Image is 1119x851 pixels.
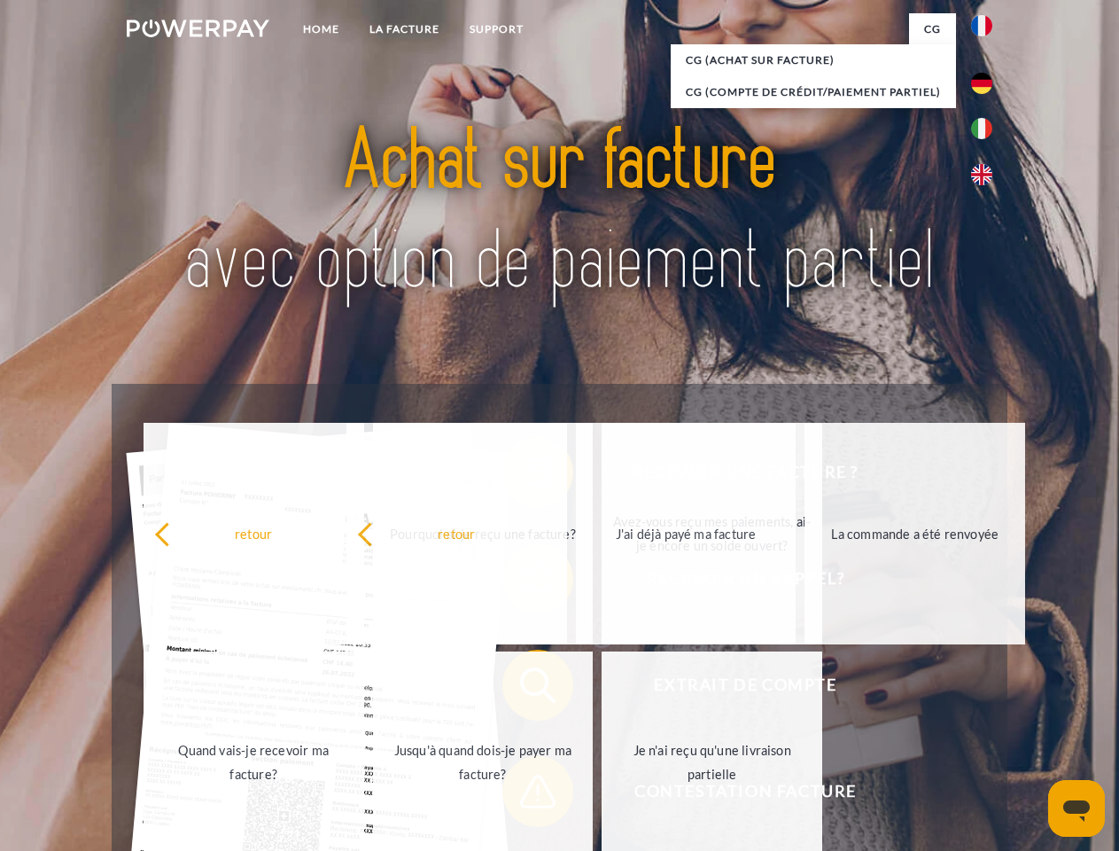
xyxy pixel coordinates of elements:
div: Je n'ai reçu qu'une livraison partielle [612,738,812,786]
div: J'ai déjà payé ma facture [587,521,786,545]
iframe: Bouton de lancement de la fenêtre de messagerie [1048,780,1105,837]
a: Support [455,13,539,45]
a: CG (achat sur facture) [671,44,956,76]
img: en [971,164,992,185]
div: retour [357,521,556,545]
img: it [971,118,992,139]
a: CG (Compte de crédit/paiement partiel) [671,76,956,108]
div: Quand vais-je recevoir ma facture? [154,738,354,786]
img: fr [971,15,992,36]
a: Home [288,13,354,45]
div: retour [154,521,354,545]
a: CG [909,13,956,45]
img: title-powerpay_fr.svg [169,85,950,340]
div: La commande a été renvoyée [815,521,1014,545]
a: LA FACTURE [354,13,455,45]
img: de [971,73,992,94]
img: logo-powerpay-white.svg [127,20,269,37]
div: Jusqu'à quand dois-je payer ma facture? [384,738,583,786]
